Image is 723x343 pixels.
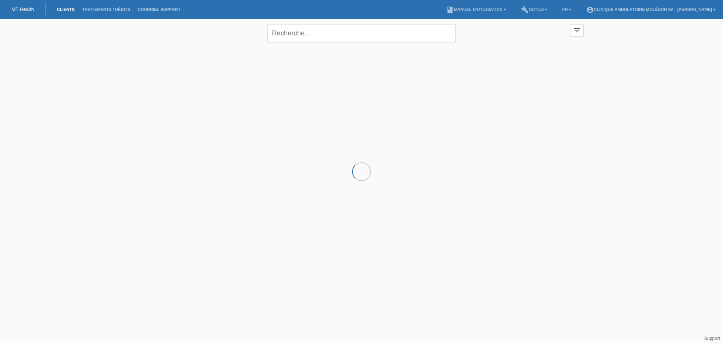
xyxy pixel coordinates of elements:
a: Traitements / débits [78,7,134,12]
a: Courriel Support [134,7,184,12]
a: account_circleClinique ambulatoire Moléson SA - [PERSON_NAME] ▾ [583,7,719,12]
a: Support [704,336,720,341]
i: book [446,6,454,14]
a: Clients [53,7,78,12]
a: FR ▾ [558,7,575,12]
a: buildOutils ▾ [517,7,551,12]
a: bookManuel d’utilisation ▾ [442,7,509,12]
i: build [521,6,529,14]
a: MF Health [11,6,34,12]
i: account_circle [586,6,594,14]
